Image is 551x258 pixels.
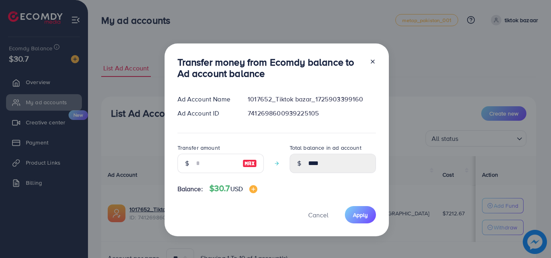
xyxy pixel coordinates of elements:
span: USD [230,184,243,193]
button: Apply [345,206,376,223]
h3: Transfer money from Ecomdy balance to Ad account balance [177,56,363,80]
span: Apply [353,211,368,219]
div: Ad Account ID [171,109,242,118]
label: Total balance in ad account [290,144,361,152]
img: image [242,159,257,168]
h4: $30.7 [209,184,257,194]
div: Ad Account Name [171,95,242,104]
button: Cancel [298,206,338,223]
span: Cancel [308,211,328,219]
span: Balance: [177,184,203,194]
div: 7412698600939225105 [241,109,382,118]
img: image [249,185,257,193]
label: Transfer amount [177,144,220,152]
div: 1017652_Tiktok bazar_1725903399160 [241,95,382,104]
